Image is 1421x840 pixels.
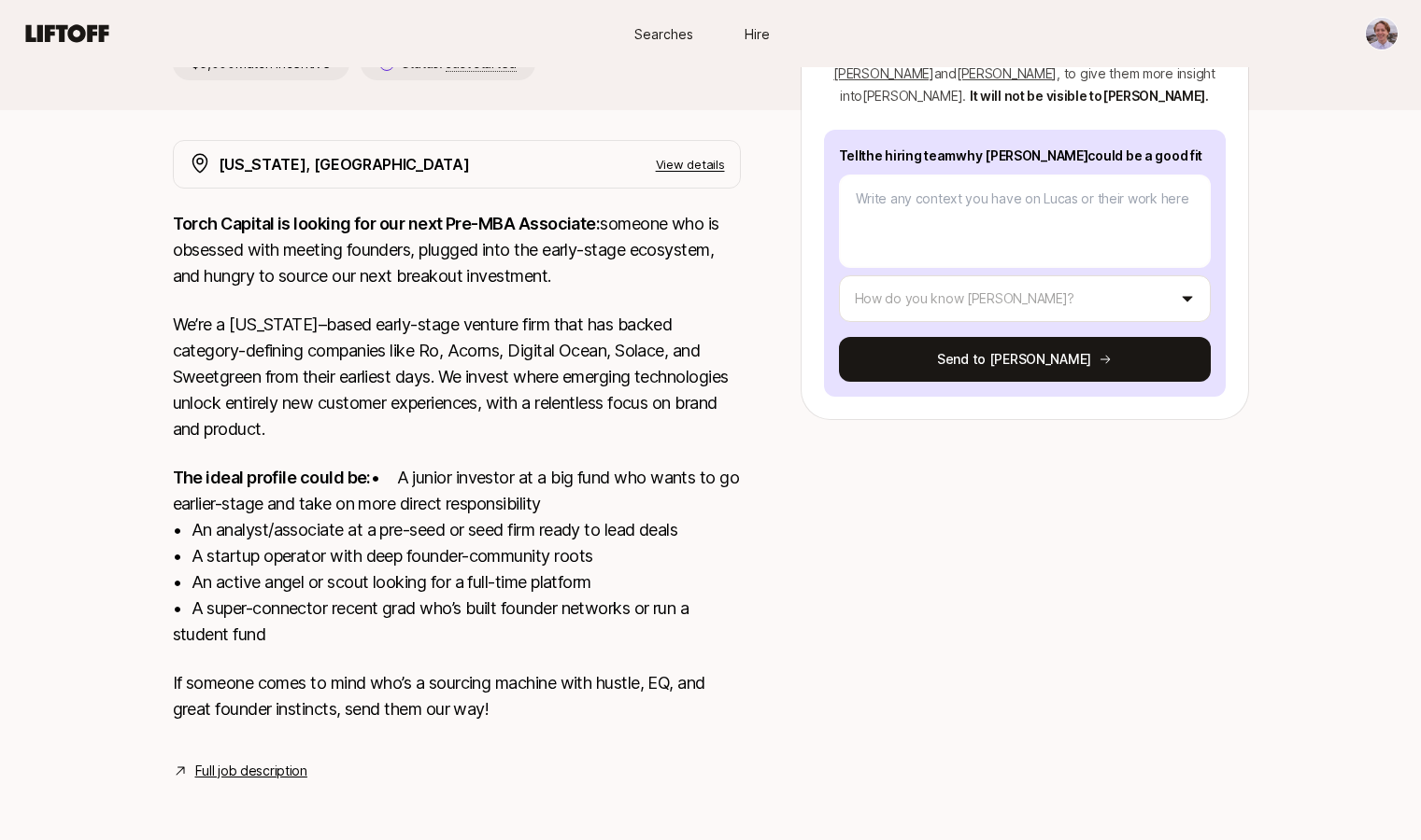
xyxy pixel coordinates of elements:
[745,24,770,44] span: Hire
[173,465,741,648] p: • A junior investor at a big fund who wants to go earlier-stage and take on more direct responsib...
[1365,17,1399,50] button: Lucas Jones
[173,211,741,289] p: someone who is obsessed with meeting founders, plugged into the early-stage ecosystem, and hungry...
[934,65,1058,81] span: and
[195,760,307,782] a: Full job description
[634,24,693,44] span: Searches
[173,214,601,233] strong: Torch Capital is looking for our next Pre-MBA Associate:
[618,17,711,51] a: Searches
[833,65,933,81] span: [PERSON_NAME]
[1366,18,1398,49] img: Lucas Jones
[711,17,804,51] a: Hire
[173,468,371,487] strong: The ideal profile could be:
[839,337,1211,382] button: Send to [PERSON_NAME]
[173,312,741,442] p: We’re a [US_STATE]–based early-stage venture firm that has backed category-defining companies lik...
[219,152,470,176] p: [US_STATE], [GEOGRAPHIC_DATA]
[656,155,725,174] p: View details
[957,65,1057,81] span: [PERSON_NAME]
[173,670,741,722] p: If someone comes to mind who’s a sourcing machine with hustle, EQ, and great founder instincts, s...
[833,43,1215,104] span: Your endorsement will be sent to the hiring team , , to give them more insight into [PERSON_NAME] .
[970,88,1209,104] span: It will not be visible to [PERSON_NAME] .
[839,145,1211,167] p: Tell the hiring team why [PERSON_NAME] could be a good fit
